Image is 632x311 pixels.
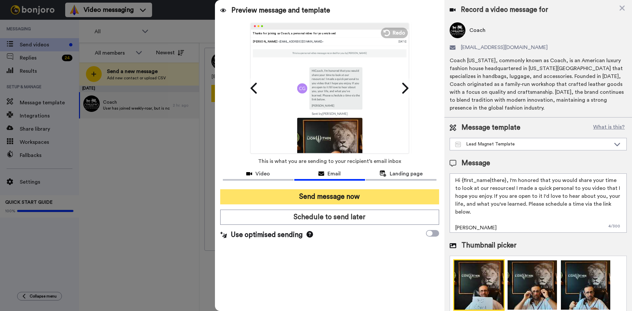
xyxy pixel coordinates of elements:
div: [DATE] [398,39,406,43]
span: Message template [461,123,520,133]
p: [PERSON_NAME] [312,103,360,107]
span: Use optimised sending [231,230,303,240]
p: Hi Coach , I'm honored that you would share your time to look at our resources! I made a quick pe... [312,69,360,101]
div: Coach [US_STATE], commonly known as Coach, is an American luxury fashion house headquartered in [... [450,57,627,112]
p: This is a personal video message recorded for you by [PERSON_NAME] [292,52,367,55]
span: Landing page [390,170,423,178]
div: [PERSON_NAME] [253,39,398,43]
div: Lead Magnet Template [455,141,611,147]
span: Message [461,158,490,168]
span: This is what you are sending to your recipient’s email inbox [258,154,401,168]
span: [EMAIL_ADDRESS][DOMAIN_NAME] [461,43,548,51]
td: Sent by [PERSON_NAME] [297,110,362,118]
img: Z [297,117,362,183]
span: Video [255,170,270,178]
button: What is this? [591,123,627,133]
img: 9k= [507,259,558,311]
textarea: Hi {first_name|there}, I'm honored that you would share your time to look at our resources! I mad... [450,173,627,233]
img: Z [560,259,611,311]
button: Schedule to send later [220,210,439,225]
span: Email [328,170,341,178]
button: Send message now [220,189,439,204]
img: 9k= [453,259,505,311]
img: cg.png [297,83,307,93]
img: Message-temps.svg [455,142,461,147]
span: Thumbnail picker [461,241,516,250]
